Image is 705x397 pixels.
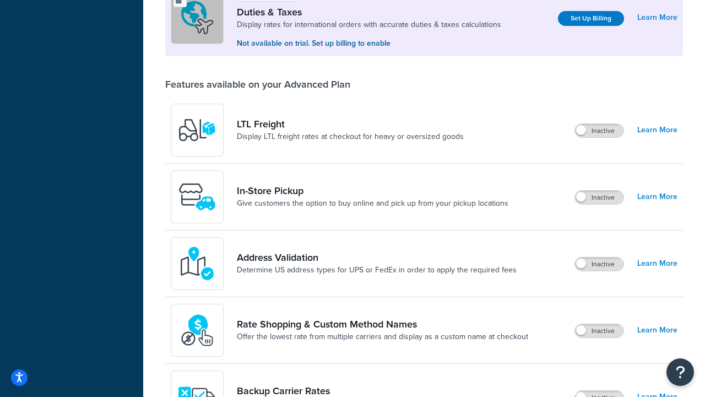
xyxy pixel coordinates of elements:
a: Learn More [637,323,677,338]
button: Open Resource Center [666,358,694,386]
a: In-Store Pickup [237,185,508,197]
img: kIG8fy0lQAAAABJRU5ErkJggg== [178,244,216,283]
label: Inactive [575,257,623,271]
label: Inactive [575,191,623,204]
a: Address Validation [237,251,517,264]
a: Learn More [637,122,677,138]
label: Inactive [575,324,623,337]
img: y79ZsPf0fXUFUhFXDzUgf+ktZg5F2+ohG75+v3d2s1D9TjoU8PiyCIluIjV41seZevKCRuEjTPPOKHJsQcmKCXGdfprl3L4q7... [178,111,216,149]
a: Learn More [637,189,677,205]
a: Backup Carrier Rates [237,385,520,397]
img: icon-duo-feat-rate-shopping-ecdd8bed.png [178,311,216,350]
div: Features available on your Advanced Plan [165,78,350,90]
a: Set Up Billing [558,11,624,26]
a: LTL Freight [237,118,464,130]
a: Learn More [637,10,677,25]
p: Not available on trial. Set up billing to enable [237,37,501,50]
a: Duties & Taxes [237,6,501,18]
img: wfgcfpwTIucLEAAAAASUVORK5CYII= [178,178,216,216]
a: Rate Shopping & Custom Method Names [237,318,528,330]
label: Inactive [575,124,623,137]
a: Display rates for international orders with accurate duties & taxes calculations [237,19,501,30]
a: Offer the lowest rate from multiple carriers and display as a custom name at checkout [237,331,528,342]
a: Learn More [637,256,677,271]
a: Determine US address types for UPS or FedEx in order to apply the required fees [237,265,517,276]
a: Display LTL freight rates at checkout for heavy or oversized goods [237,131,464,142]
a: Give customers the option to buy online and pick up from your pickup locations [237,198,508,209]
